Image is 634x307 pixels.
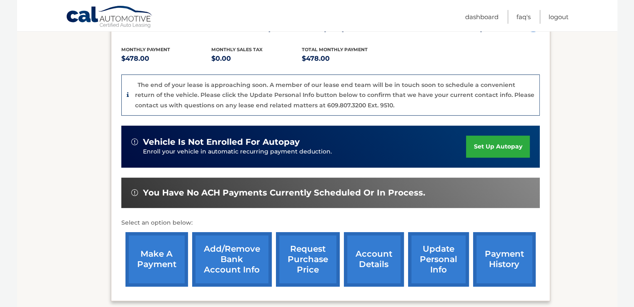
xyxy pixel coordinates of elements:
[473,232,536,287] a: payment history
[131,189,138,196] img: alert-white.svg
[121,218,540,228] p: Select an option below:
[302,47,368,52] span: Total Monthly Payment
[135,81,534,109] p: The end of your lease is approaching soon. A member of our lease end team will be in touch soon t...
[143,147,466,156] p: Enroll your vehicle in automatic recurring payment deduction.
[516,10,531,24] a: FAQ's
[211,47,263,52] span: Monthly sales Tax
[302,53,392,64] p: $478.00
[408,232,469,287] a: update personal info
[211,53,302,64] p: $0.00
[131,139,138,145] img: alert-white.svg
[125,232,188,287] a: make a payment
[465,10,499,24] a: Dashboard
[143,137,300,147] span: vehicle is not enrolled for autopay
[143,188,425,198] span: You have no ACH payments currently scheduled or in process.
[192,232,272,287] a: Add/Remove bank account info
[276,232,340,287] a: request purchase price
[121,47,170,52] span: Monthly Payment
[66,5,153,30] a: Cal Automotive
[344,232,404,287] a: account details
[549,10,569,24] a: Logout
[121,53,212,64] p: $478.00
[466,136,529,158] a: set up autopay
